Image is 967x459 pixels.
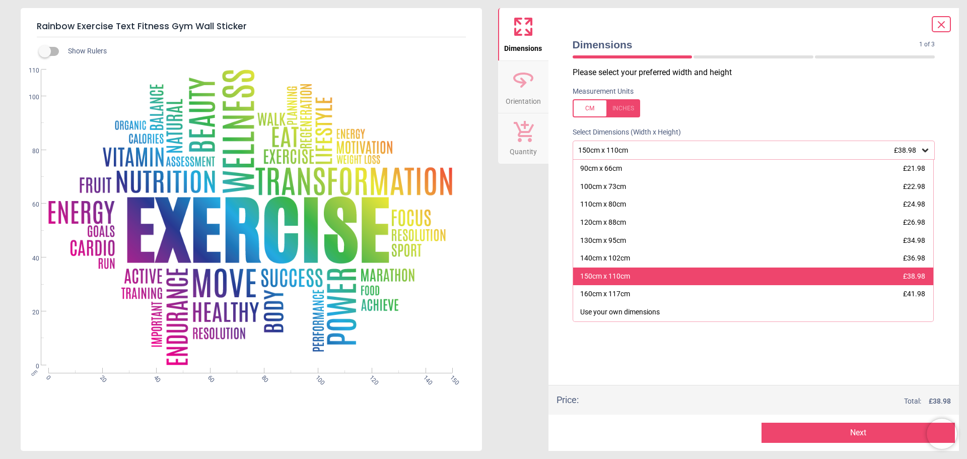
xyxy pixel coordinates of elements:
div: 90cm x 66cm [580,164,622,174]
span: £36.98 [903,254,925,262]
span: 0 [20,362,39,371]
div: 130cm x 95cm [580,236,626,246]
button: Quantity [498,113,548,164]
span: 1 of 3 [919,40,935,49]
span: 100 [20,93,39,102]
span: 140 [421,374,428,380]
span: 150 [448,374,454,380]
span: 60 [20,201,39,209]
span: 38.98 [933,397,951,405]
div: 140cm x 102cm [580,253,630,264]
span: £24.98 [903,200,925,208]
span: 80 [259,374,266,380]
span: Orientation [506,92,541,107]
span: 80 [20,147,39,156]
h5: Rainbow Exercise Text Fitness Gym Wall Sticker [37,16,466,37]
span: £34.98 [903,236,925,244]
span: 20 [20,308,39,317]
button: Orientation [498,61,548,113]
p: Please select your preferred width and height [573,67,943,78]
span: 110 [20,67,39,75]
span: Dimensions [573,37,920,52]
span: 40 [152,374,158,380]
div: Use your own dimensions [580,307,660,317]
button: Next [762,423,955,443]
div: 100cm x 73cm [580,182,626,192]
button: Dimensions [498,8,548,60]
div: Show Rulers [45,45,482,57]
span: Dimensions [504,39,542,54]
span: 120 [367,374,374,380]
div: 160cm x 117cm [580,289,630,299]
div: Total: [594,397,951,407]
span: 60 [205,374,212,380]
div: 110cm x 80cm [580,200,626,210]
span: £22.98 [903,182,925,190]
span: £38.98 [894,146,916,154]
iframe: Brevo live chat [927,419,957,449]
span: £41.98 [903,290,925,298]
div: 150cm x 110cm [580,272,630,282]
span: £ [929,397,951,407]
span: £26.98 [903,218,925,226]
span: Quantity [510,142,537,157]
span: 40 [20,254,39,263]
span: 100 [313,374,320,380]
label: Measurement Units [573,87,634,97]
label: Select Dimensions (Width x Height) [565,127,681,138]
div: Price : [557,394,579,406]
span: 0 [44,374,50,380]
span: £38.98 [903,272,925,280]
span: cm [29,368,38,377]
div: 120cm x 88cm [580,218,626,228]
div: 150cm x 110cm [577,146,921,155]
span: £21.98 [903,164,925,172]
span: 20 [98,374,104,380]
